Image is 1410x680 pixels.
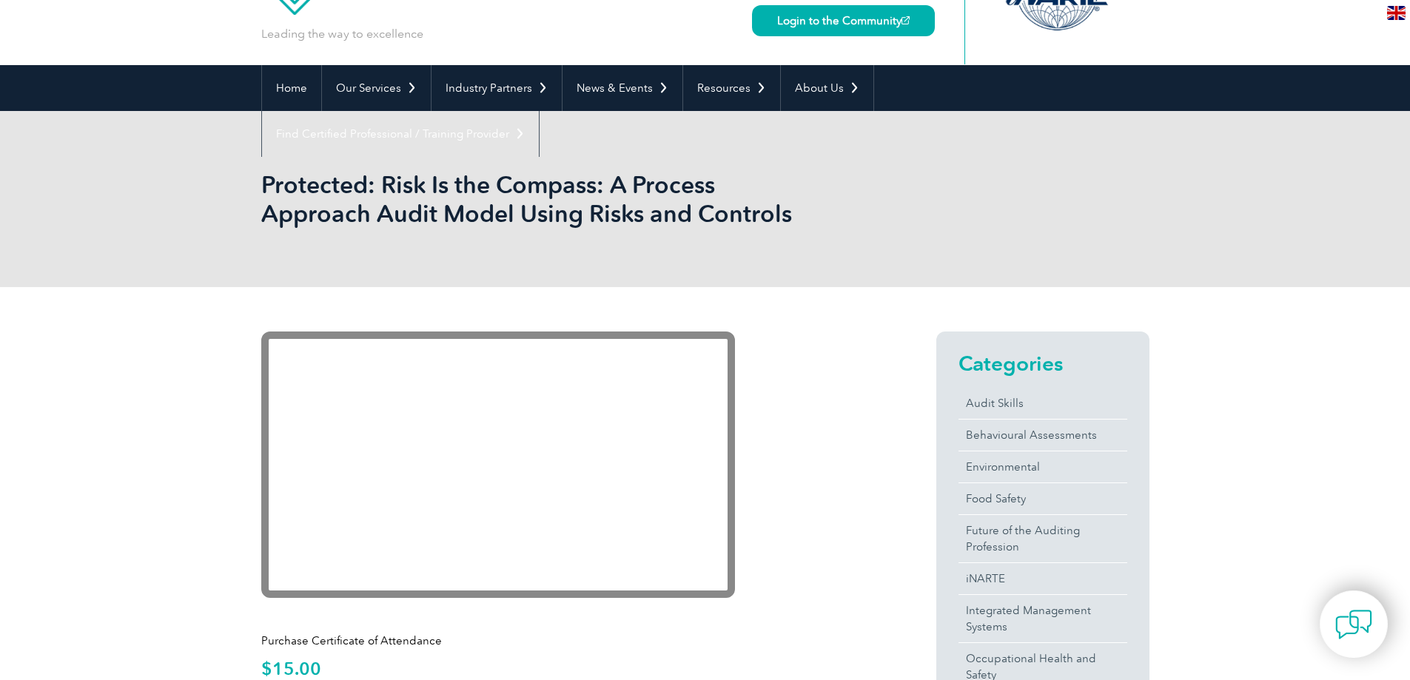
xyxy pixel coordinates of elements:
a: Resources [683,65,780,111]
a: Environmental [959,451,1127,482]
iframe: YouTube video player [261,331,735,598]
h1: Protected: Risk Is the Compass: A Process Approach Audit Model Using Risks and Controls [261,170,830,228]
a: Login to the Community [752,5,935,36]
a: About Us [781,65,873,111]
a: News & Events [563,65,682,111]
p: Leading the way to excellence [261,26,423,42]
a: Home [262,65,321,111]
bdi: 15.00 [261,658,321,679]
p: Purchase Certificate of Attendance [261,633,883,649]
a: iNARTE [959,563,1127,594]
img: open_square.png [902,16,910,24]
a: Integrated Management Systems [959,595,1127,642]
a: Behavioural Assessments [959,420,1127,451]
span: $ [261,658,272,679]
a: Find Certified Professional / Training Provider [262,111,539,157]
a: Food Safety [959,483,1127,514]
img: contact-chat.png [1335,606,1372,643]
a: Industry Partners [432,65,562,111]
a: Audit Skills [959,388,1127,419]
a: Future of the Auditing Profession [959,515,1127,562]
a: Our Services [322,65,431,111]
img: en [1387,6,1406,20]
h2: Categories [959,351,1127,375]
